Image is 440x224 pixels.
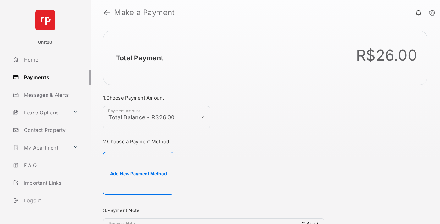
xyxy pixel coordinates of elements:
[10,105,71,120] a: Lease Options
[356,46,417,64] div: R$26.00
[103,95,324,101] h3: 1. Choose Payment Amount
[10,70,91,85] a: Payments
[10,52,91,67] a: Home
[10,175,81,190] a: Important Links
[114,9,175,16] strong: Make a Payment
[35,10,55,30] img: svg+xml;base64,PHN2ZyB4bWxucz0iaHR0cDovL3d3dy53My5vcmcvMjAwMC9zdmciIHdpZHRoPSI2NCIgaGVpZ2h0PSI2NC...
[103,139,324,145] h3: 2. Choose a Payment Method
[103,152,173,195] button: Add New Payment Method
[10,123,91,138] a: Contact Property
[10,140,71,155] a: My Apartment
[10,193,91,208] a: Logout
[38,39,52,46] p: Unit20
[10,87,91,102] a: Messages & Alerts
[103,207,324,213] h3: 3. Payment Note
[10,158,91,173] a: F.A.Q.
[116,54,163,62] h2: Total Payment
